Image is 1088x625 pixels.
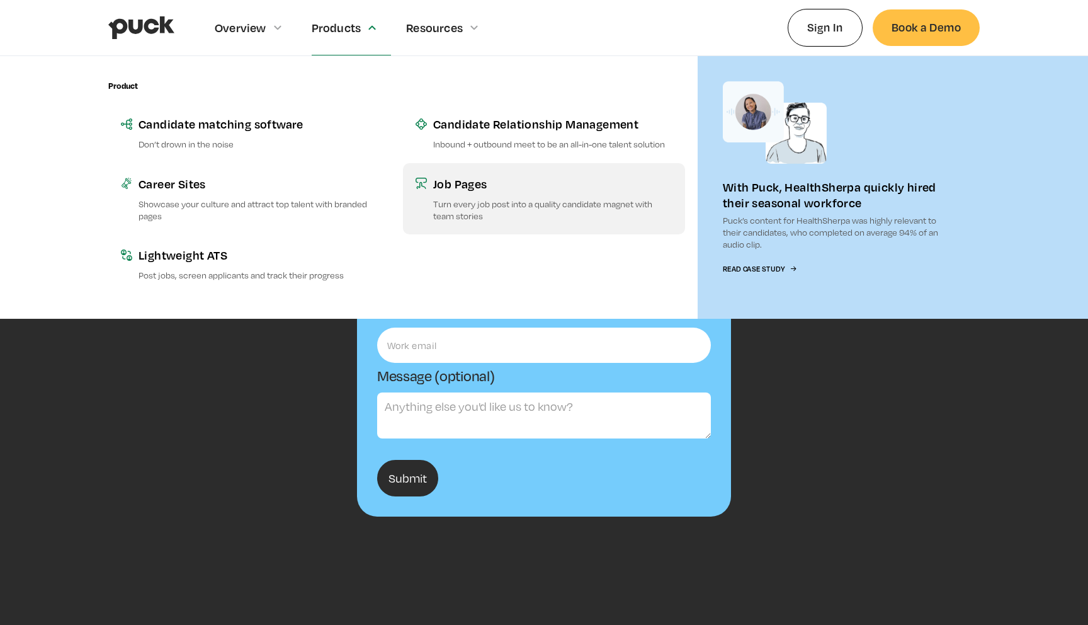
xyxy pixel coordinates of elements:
[723,265,785,273] div: Read Case Study
[433,198,672,222] p: Turn every job post into a quality candidate magnet with team stories
[377,328,711,363] input: Work email
[698,56,980,319] a: With Puck, HealthSherpa quickly hired their seasonal workforcePuck’s content for HealthSherpa was...
[433,116,672,132] div: Candidate Relationship Management
[312,21,361,35] div: Products
[788,9,863,46] a: Sign In
[139,138,378,150] p: Don’t drown in the noise
[139,176,378,192] div: Career Sites
[357,177,731,517] form: Email Form
[139,247,378,263] div: Lightweight ATS
[215,21,266,35] div: Overview
[403,163,685,234] a: Job PagesTurn every job post into a quality candidate magnet with team stories
[108,234,390,294] a: Lightweight ATSPost jobs, screen applicants and track their progress
[108,103,390,163] a: Candidate matching softwareDon’t drown in the noise
[377,368,494,384] label: Message (optional)
[139,269,378,281] p: Post jobs, screen applicants and track their progress
[139,116,378,132] div: Candidate matching software
[723,179,955,210] div: With Puck, HealthSherpa quickly hired their seasonal workforce
[723,214,955,251] p: Puck’s content for HealthSherpa was highly relevant to their candidates, who completed on average...
[433,176,672,192] div: Job Pages
[406,21,463,35] div: Resources
[139,198,378,222] p: Showcase your culture and attract top talent with branded pages
[377,460,438,496] input: Submit
[403,103,685,163] a: Candidate Relationship ManagementInbound + outbound meet to be an all-in-one talent solution
[433,138,672,150] p: Inbound + outbound meet to be an all-in-one talent solution
[108,163,390,234] a: Career SitesShowcase your culture and attract top talent with branded pages
[873,9,980,45] a: Book a Demo
[108,81,138,91] div: Product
